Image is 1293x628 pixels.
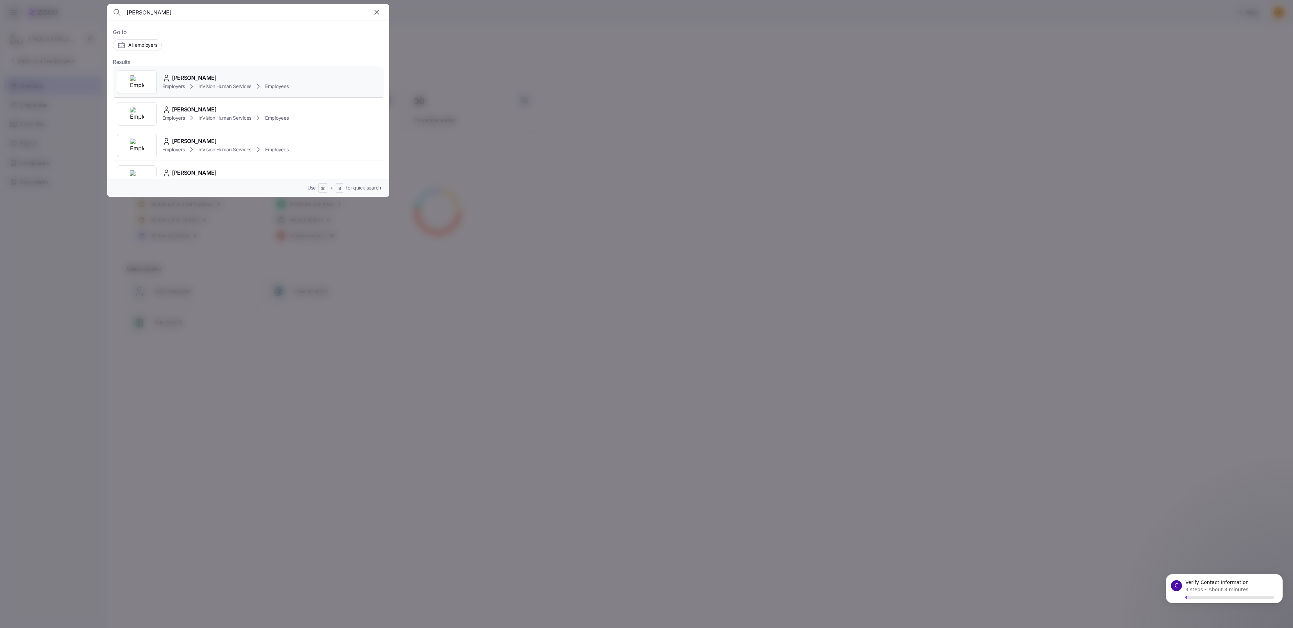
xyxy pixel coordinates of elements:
img: Employer logo [130,107,144,121]
span: Employees [265,83,289,90]
span: InVision Human Services [198,83,251,90]
span: Employees [265,146,289,153]
span: Go to [113,28,384,36]
span: B [338,186,341,192]
span: Use [307,184,316,191]
iframe: Intercom notifications message [1155,566,1293,625]
span: Employers [162,115,185,121]
img: Employer logo [130,139,144,152]
span: Employers [162,146,185,153]
span: InVision Human Services [198,146,251,153]
img: Employer logo [130,170,144,184]
span: [PERSON_NAME] [172,74,217,82]
span: ⌘ [321,186,325,192]
button: All employers [113,39,162,51]
span: + [330,184,333,191]
span: Results [113,58,130,66]
span: [PERSON_NAME] [172,105,217,114]
span: for quick search [346,184,381,191]
span: Employers [162,83,185,90]
span: All employers [128,42,157,48]
span: [PERSON_NAME] [172,137,217,145]
span: Employees [265,115,289,121]
img: Employer logo [130,75,144,89]
span: InVision Human Services [198,115,251,121]
span: [PERSON_NAME] [172,169,217,177]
